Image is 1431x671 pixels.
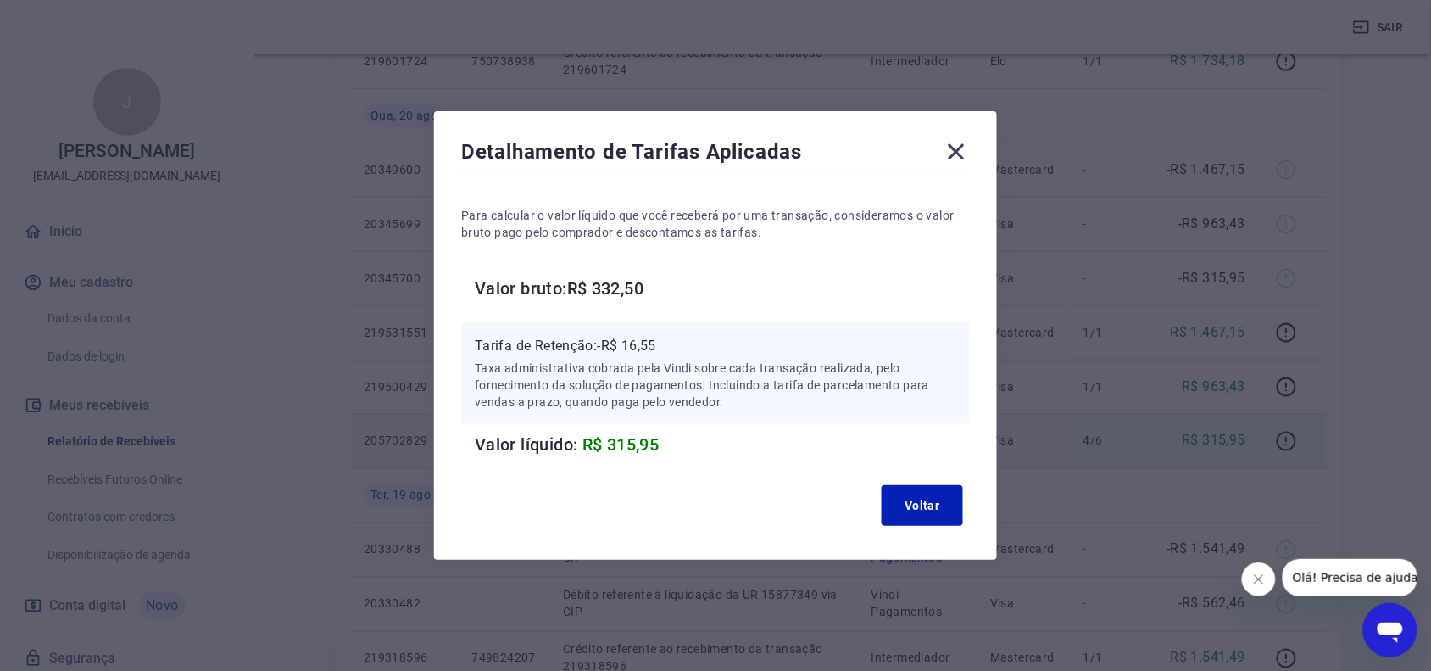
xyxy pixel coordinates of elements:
[461,138,970,172] div: Detalhamento de Tarifas Aplicadas
[475,431,970,458] h6: Valor líquido:
[582,434,660,455] span: R$ 315,95
[475,275,970,302] h6: Valor bruto: R$ 332,50
[475,360,956,411] p: Taxa administrativa cobrada pela Vindi sobre cada transação realizada, pelo fornecimento da soluç...
[1283,559,1417,596] iframe: Mensagem da empresa
[1363,603,1417,657] iframe: Botão para abrir a janela de mensagens
[882,485,963,526] button: Voltar
[1242,562,1276,596] iframe: Fechar mensagem
[10,12,142,25] span: Olá! Precisa de ajuda?
[475,336,956,356] p: Tarifa de Retenção: -R$ 16,55
[461,207,970,241] p: Para calcular o valor líquido que você receberá por uma transação, consideramos o valor bruto pag...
